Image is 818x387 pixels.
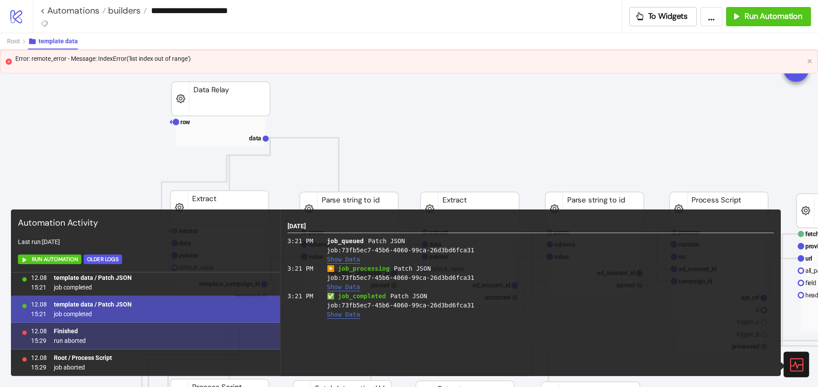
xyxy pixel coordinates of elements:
[31,273,47,282] span: 12.08
[805,255,812,262] text: url
[288,292,327,319] div: 3:21 PM
[327,237,364,244] span: job_queued
[629,7,697,26] button: To Widgets
[14,213,277,234] div: Automation Activity
[327,292,774,319] div: Patch JSON job: 73fb5ec7-45b6-4060-99ca-26d3bd6fca31
[84,255,122,264] button: Older Logs
[106,5,140,16] span: builders
[40,6,106,15] a: < Automations
[7,33,28,49] button: Root
[54,354,112,361] b: Root / Process Script
[31,353,47,363] span: 12.08
[54,309,132,319] span: job completed
[54,282,132,292] span: job completed
[6,59,12,65] span: close-circle
[31,282,47,292] span: 15:21
[31,300,47,309] span: 12.08
[54,328,78,335] b: Finished
[15,54,804,63] div: Error: remote_error - Message: IndexError('list index out of range')
[180,119,190,126] text: row
[700,7,723,26] button: ...
[327,256,360,263] button: Show Data
[31,336,47,345] span: 15:29
[327,264,774,292] div: Patch JSON job: 73fb5ec7-45b6-4060-99ca-26d3bd6fca31
[726,7,811,26] button: Run Automation
[7,38,20,45] span: Root
[327,265,390,272] span: ▶️ job_processing
[249,135,261,142] text: data
[648,11,688,21] span: To Widgets
[54,363,112,372] span: job aborted
[18,255,81,264] button: Run Automation
[28,33,78,49] button: template data
[288,264,327,292] div: 3:21 PM
[54,336,86,345] span: run aborted
[327,293,386,300] span: ✅ job_completed
[807,59,812,64] button: close
[327,283,360,291] button: Show Data
[31,363,47,372] span: 15:29
[805,279,816,286] text: field
[31,326,47,336] span: 12.08
[744,11,802,21] span: Run Automation
[39,38,78,45] span: template data
[327,311,360,318] button: Show Data
[32,255,78,265] span: Run Automation
[288,237,327,264] div: 3:21 PM
[327,237,774,264] div: Patch JSON job: 73fb5ec7-45b6-4060-99ca-26d3bd6fca31
[54,274,132,281] b: template data / Patch JSON
[14,234,277,250] div: Last run: [DATE]
[106,6,147,15] a: builders
[31,309,47,319] span: 15:21
[288,220,774,233] div: [DATE]
[54,301,132,308] b: template data / Patch JSON
[87,255,119,265] div: Older Logs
